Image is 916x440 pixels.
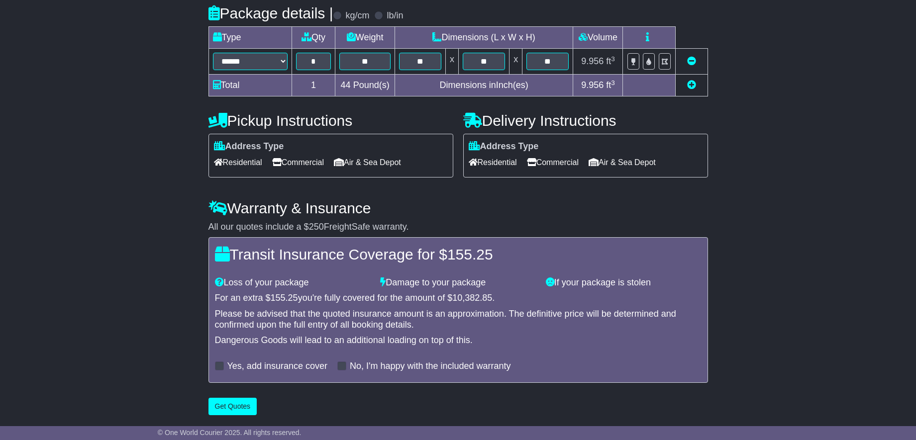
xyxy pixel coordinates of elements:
[215,309,702,330] div: Please be advised that the quoted insurance amount is an approximation. The definitive price will...
[341,80,351,90] span: 44
[463,112,708,129] h4: Delivery Instructions
[447,246,493,263] span: 155.25
[375,277,541,288] div: Damage to your package
[469,155,517,170] span: Residential
[208,27,292,49] td: Type
[272,155,324,170] span: Commercial
[387,10,403,21] label: lb/in
[395,27,573,49] td: Dimensions (L x W x H)
[345,10,369,21] label: kg/cm
[215,246,702,263] h4: Transit Insurance Coverage for $
[208,5,333,21] h4: Package details |
[158,429,302,437] span: © One World Courier 2025. All rights reserved.
[581,80,604,90] span: 9.956
[611,55,615,63] sup: 3
[208,398,257,415] button: Get Quotes
[215,293,702,304] div: For an extra $ you're fully covered for the amount of $ .
[208,75,292,96] td: Total
[335,27,395,49] td: Weight
[687,56,696,66] a: Remove this item
[271,293,298,303] span: 155.25
[589,155,656,170] span: Air & Sea Depot
[606,80,615,90] span: ft
[335,75,395,96] td: Pound(s)
[227,361,327,372] label: Yes, add insurance cover
[208,112,453,129] h4: Pickup Instructions
[208,222,708,233] div: All our quotes include a $ FreightSafe warranty.
[210,277,376,288] div: Loss of your package
[581,56,604,66] span: 9.956
[527,155,579,170] span: Commercial
[509,49,522,75] td: x
[446,49,459,75] td: x
[292,75,335,96] td: 1
[309,222,324,232] span: 250
[606,56,615,66] span: ft
[452,293,492,303] span: 10,382.85
[350,361,511,372] label: No, I'm happy with the included warranty
[541,277,707,288] div: If your package is stolen
[215,335,702,346] div: Dangerous Goods will lead to an additional loading on top of this.
[292,27,335,49] td: Qty
[395,75,573,96] td: Dimensions in Inch(es)
[687,80,696,90] a: Add new item
[573,27,623,49] td: Volume
[334,155,401,170] span: Air & Sea Depot
[214,141,284,152] label: Address Type
[214,155,262,170] span: Residential
[469,141,539,152] label: Address Type
[208,200,708,216] h4: Warranty & Insurance
[611,79,615,87] sup: 3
